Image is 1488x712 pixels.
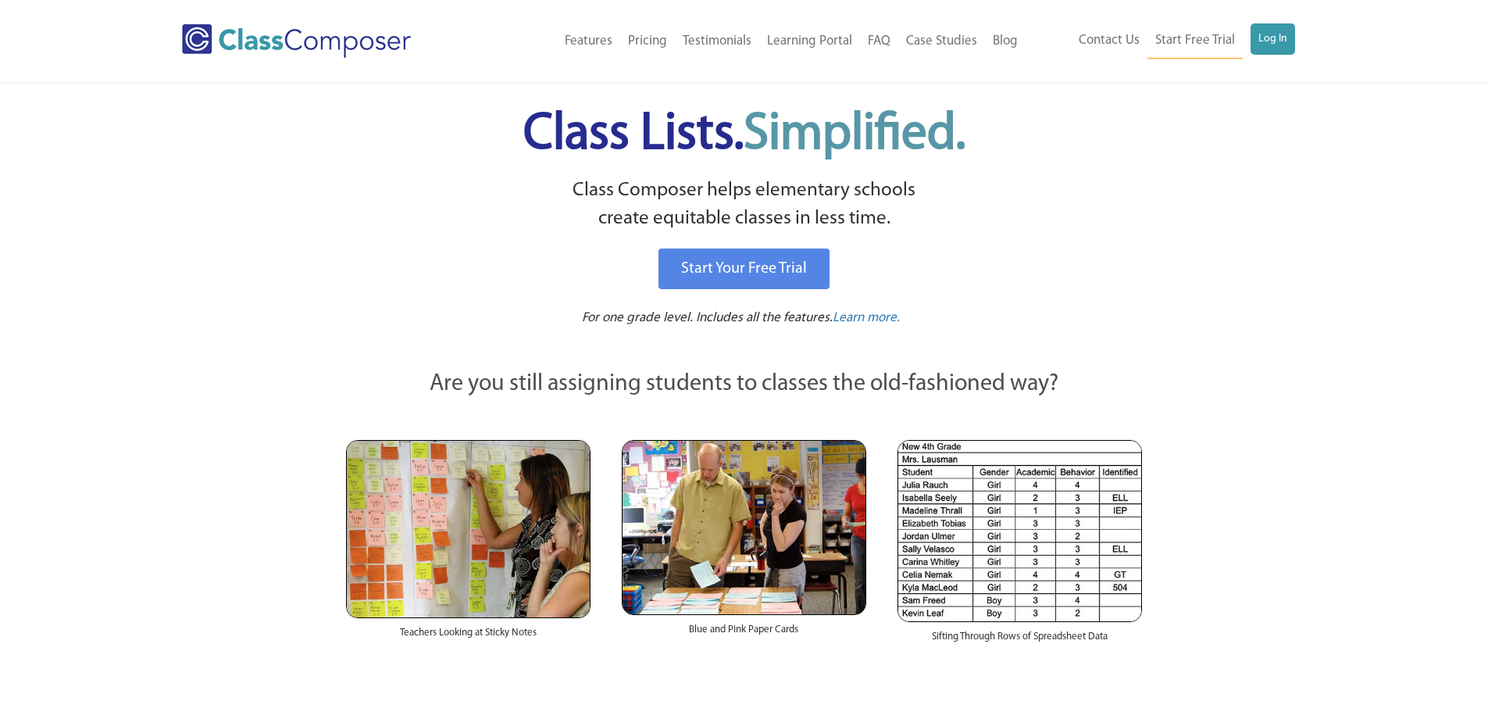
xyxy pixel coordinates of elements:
a: Case Studies [898,24,985,59]
span: Start Your Free Trial [681,261,807,277]
img: Class Composer [182,24,411,58]
p: Are you still assigning students to classes the old-fashioned way? [346,367,1143,402]
a: FAQ [860,24,898,59]
a: Pricing [620,24,675,59]
img: Blue and Pink Paper Cards [622,440,866,614]
img: Spreadsheets [897,440,1142,622]
span: Class Lists. [523,109,965,160]
a: Learning Portal [759,24,860,59]
nav: Header Menu [1026,23,1295,59]
a: Log In [1251,23,1295,55]
a: Testimonials [675,24,759,59]
span: Learn more. [833,311,900,324]
p: Class Composer helps elementary schools create equitable classes in less time. [344,177,1145,234]
a: Features [557,24,620,59]
div: Blue and Pink Paper Cards [622,615,866,653]
span: For one grade level. Includes all the features. [582,311,833,324]
a: Contact Us [1071,23,1147,58]
div: Teachers Looking at Sticky Notes [346,618,591,656]
div: Sifting Through Rows of Spreadsheet Data [897,622,1142,660]
a: Start Your Free Trial [658,249,830,289]
a: Start Free Trial [1147,23,1243,59]
nav: Header Menu [475,24,1026,59]
span: Simplified. [744,109,965,160]
a: Blog [985,24,1026,59]
a: Learn more. [833,309,900,328]
img: Teachers Looking at Sticky Notes [346,440,591,618]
